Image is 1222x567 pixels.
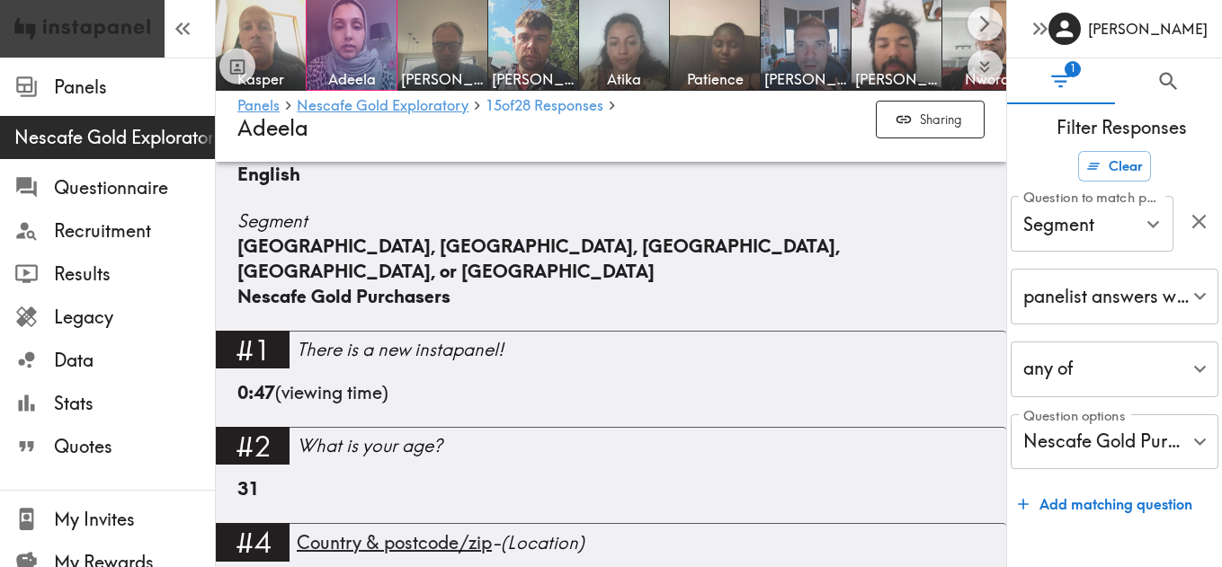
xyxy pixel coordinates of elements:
[54,434,215,459] span: Quotes
[946,69,1029,89] span: Nwora
[216,427,1006,476] a: #2What is your age?
[486,98,603,115] a: 15of28 Responses
[237,476,985,523] div: 31
[237,114,308,141] span: Adeela
[14,125,215,150] span: Nescafe Gold Exploratory
[297,98,468,115] a: Nescafe Gold Exploratory
[968,6,1003,41] button: Scroll right
[876,101,985,139] button: Sharing
[297,337,1006,362] div: There is a new instapanel!
[54,348,215,373] span: Data
[310,69,393,89] span: Adeela
[237,381,275,403] b: 0:47
[237,98,280,115] a: Panels
[673,69,756,89] span: Patience
[1011,269,1218,324] div: panelist answers with
[1023,406,1125,426] label: Question options
[237,235,840,282] span: [GEOGRAPHIC_DATA], [GEOGRAPHIC_DATA], [GEOGRAPHIC_DATA], [GEOGRAPHIC_DATA], or [GEOGRAPHIC_DATA]
[486,98,514,112] span: of
[764,69,847,89] span: [PERSON_NAME]
[54,261,215,287] span: Results
[855,69,938,89] span: [PERSON_NAME]
[1078,151,1151,182] button: Clear all filters
[1007,58,1115,104] button: Filter Responses
[1088,19,1208,39] h6: [PERSON_NAME]
[237,163,300,185] span: English
[297,433,1006,458] div: What is your age?
[54,391,215,416] span: Stats
[237,208,985,234] span: Segment
[486,98,502,112] span: 15
[1023,188,1164,208] label: Question to match panelists on
[237,285,450,307] span: Nescafe Gold Purchasers
[492,69,575,89] span: [PERSON_NAME]
[54,75,215,100] span: Panels
[297,531,492,554] span: Country & postcode/zip
[216,523,290,561] div: #4
[54,507,215,532] span: My Invites
[968,49,1003,84] button: Expand to show all items
[54,175,215,200] span: Questionnaire
[401,69,484,89] span: [PERSON_NAME]
[1156,69,1181,93] span: Search
[219,69,302,89] span: Kasper
[54,218,215,244] span: Recruitment
[216,427,290,465] div: #2
[54,305,215,330] span: Legacy
[583,69,665,89] span: Atika
[1139,210,1167,238] button: Open
[297,530,1006,555] div: - (Location)
[1011,486,1200,522] button: Add matching question
[216,331,1006,380] a: #1There is a new instapanel!
[1011,341,1218,397] div: any of
[237,380,985,427] div: (viewing time)
[216,331,290,368] div: #1
[219,49,255,84] button: Toggle between responses and questions
[1021,115,1222,140] span: Filter Responses
[1011,414,1218,470] div: Nescafe Gold Purchasers
[1065,61,1081,77] span: 1
[514,98,603,112] span: 28 Responses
